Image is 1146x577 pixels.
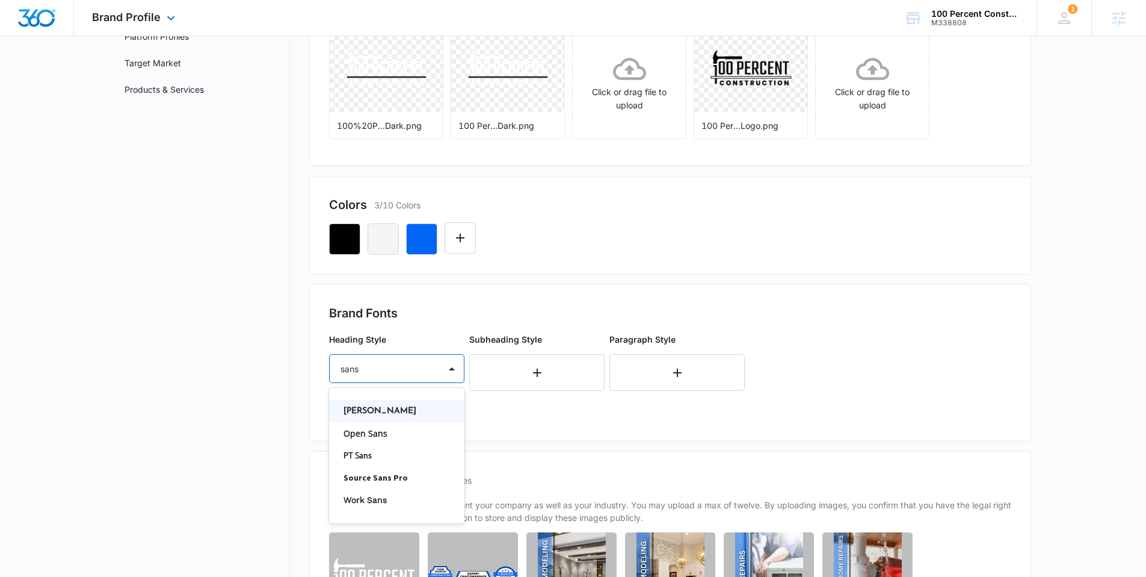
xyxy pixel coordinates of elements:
div: Click or drag file to upload [573,52,686,112]
p: Paragraph Style [609,333,745,346]
button: Remove [406,223,437,255]
p: Subheading Style [469,333,605,346]
button: Remove [368,223,399,255]
span: Click or drag file to upload [573,25,686,139]
div: notifications count [1068,4,1077,14]
div: account name [931,9,1019,19]
p: Source Sans Pro [343,472,448,484]
a: Target Market [125,57,181,69]
p: Open Sans [343,427,448,440]
a: Platform Profiles [125,30,189,43]
button: Remove [329,223,360,255]
p: [PERSON_NAME] [343,405,448,417]
p: 100 Per...Dark.png [458,119,557,132]
button: Edit Color [445,222,476,254]
a: Products & Services [125,83,204,96]
div: Click or drag file to upload [816,52,929,112]
p: PT Sans [343,449,448,462]
p: Work Sans [343,494,448,507]
span: Brand Profile [92,11,161,23]
img: User uploaded logo [709,45,793,92]
div: account id [931,19,1019,27]
span: Click or drag file to upload [816,25,929,139]
p: 100 Per...Logo.png [701,119,800,132]
span: 1 [1068,4,1077,14]
img: User uploaded logo [344,45,429,92]
p: 3/10 Colors [374,199,421,211]
p: These generalized images represent your company as well as your industry. You may upload a max of... [329,499,1011,524]
p: 100%20P...Dark.png [337,119,436,132]
h2: Colors [329,196,367,214]
img: User uploaded logo [466,45,550,92]
p: Heading Style [329,333,464,346]
h2: Brand Fonts [329,304,1011,322]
